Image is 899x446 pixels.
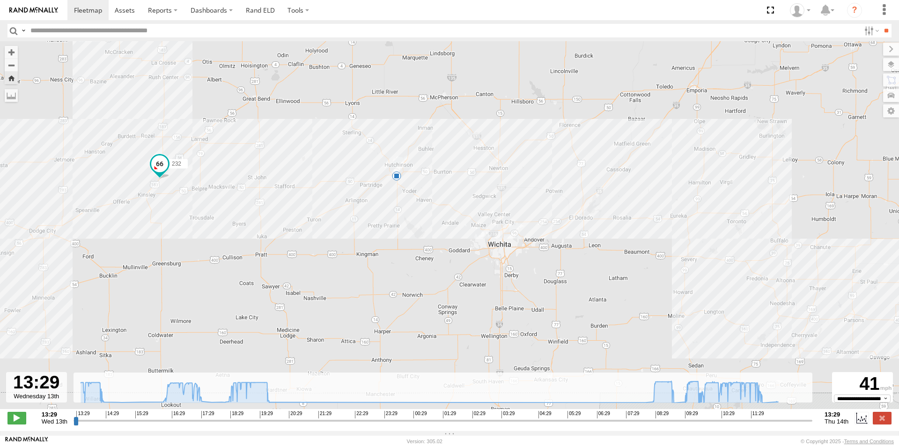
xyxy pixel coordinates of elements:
span: Thu 14th Aug 2025 [825,418,848,425]
span: 20:29 [289,411,302,418]
span: 17:29 [201,411,214,418]
strong: 13:29 [42,411,67,418]
span: 15:29 [135,411,148,418]
label: Play/Stop [7,412,26,424]
div: © Copyright 2025 - [801,439,894,444]
span: 21:29 [318,411,332,418]
strong: 13:29 [825,411,848,418]
span: 07:29 [626,411,639,418]
span: 08:29 [656,411,669,418]
i: ? [847,3,862,18]
div: Mary Lewis [787,3,814,17]
div: 41 [833,373,892,395]
div: Version: 305.02 [407,439,442,444]
span: 09:29 [685,411,698,418]
span: 10:29 [722,411,735,418]
span: 02:29 [472,411,486,418]
span: 13:29 [76,411,89,418]
button: Zoom Home [5,72,18,84]
button: Zoom in [5,46,18,58]
img: rand-logo.svg [9,7,58,14]
span: 00:29 [413,411,427,418]
span: 05:29 [567,411,581,418]
span: 232 [172,161,181,167]
span: 19:29 [260,411,273,418]
label: Close [873,412,892,424]
a: Terms and Conditions [844,439,894,444]
span: 11:29 [751,411,764,418]
span: 03:29 [501,411,515,418]
span: 18:29 [230,411,243,418]
span: 01:29 [443,411,456,418]
span: 23:29 [384,411,398,418]
label: Search Query [20,24,27,37]
span: 04:29 [538,411,552,418]
span: 16:29 [172,411,185,418]
span: Wed 13th Aug 2025 [42,418,67,425]
span: 06:29 [597,411,610,418]
span: 14:29 [106,411,119,418]
label: Map Settings [883,104,899,117]
a: Visit our Website [5,437,48,446]
button: Zoom out [5,58,18,72]
span: 22:29 [355,411,368,418]
label: Search Filter Options [861,24,881,37]
label: Measure [5,89,18,102]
